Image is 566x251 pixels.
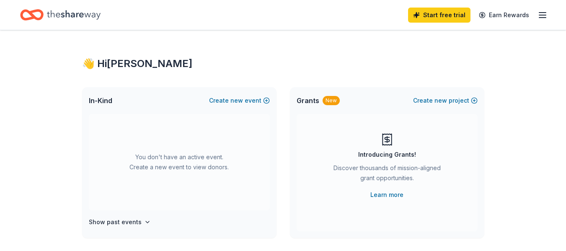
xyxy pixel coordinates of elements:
[20,5,101,25] a: Home
[89,217,142,227] h4: Show past events
[89,114,270,210] div: You don't have an active event. Create a new event to view donors.
[82,57,484,70] div: 👋 Hi [PERSON_NAME]
[330,163,444,186] div: Discover thousands of mission-aligned grant opportunities.
[297,96,319,106] span: Grants
[474,8,534,23] a: Earn Rewards
[408,8,470,23] a: Start free trial
[358,150,416,160] div: Introducing Grants!
[434,96,447,106] span: new
[230,96,243,106] span: new
[209,96,270,106] button: Createnewevent
[89,96,112,106] span: In-Kind
[323,96,340,105] div: New
[370,190,403,200] a: Learn more
[89,217,151,227] button: Show past events
[413,96,478,106] button: Createnewproject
